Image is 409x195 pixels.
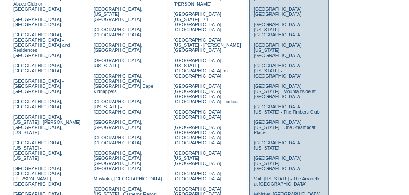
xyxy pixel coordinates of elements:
a: [GEOGRAPHIC_DATA], [GEOGRAPHIC_DATA] [94,42,143,53]
a: [GEOGRAPHIC_DATA], [US_STATE] - [PERSON_NAME][GEOGRAPHIC_DATA] [174,37,241,53]
a: [GEOGRAPHIC_DATA], [GEOGRAPHIC_DATA] [174,109,223,120]
a: [GEOGRAPHIC_DATA], [US_STATE] - 71 [GEOGRAPHIC_DATA], [GEOGRAPHIC_DATA] [174,12,223,32]
a: [GEOGRAPHIC_DATA] - [GEOGRAPHIC_DATA] - [GEOGRAPHIC_DATA] [13,78,64,94]
a: [GEOGRAPHIC_DATA], [GEOGRAPHIC_DATA] [13,63,62,73]
a: [GEOGRAPHIC_DATA], [US_STATE] - [GEOGRAPHIC_DATA] [254,63,303,78]
a: [GEOGRAPHIC_DATA], [US_STATE] - [GEOGRAPHIC_DATA] [254,156,303,171]
a: [GEOGRAPHIC_DATA], [GEOGRAPHIC_DATA] [94,135,143,145]
a: [GEOGRAPHIC_DATA], [US_STATE] - [GEOGRAPHIC_DATA] [254,22,303,37]
a: [GEOGRAPHIC_DATA], [US_STATE] - [GEOGRAPHIC_DATA] [174,150,223,166]
a: [GEOGRAPHIC_DATA], [GEOGRAPHIC_DATA] [254,6,303,17]
a: [GEOGRAPHIC_DATA], [GEOGRAPHIC_DATA] [13,17,62,27]
a: Vail, [US_STATE] - The Arrabelle at [GEOGRAPHIC_DATA] [254,176,320,186]
a: [GEOGRAPHIC_DATA], [GEOGRAPHIC_DATA] [13,99,62,109]
a: [GEOGRAPHIC_DATA], [US_STATE] - One Steamboat Place [254,120,316,135]
a: [GEOGRAPHIC_DATA], [US_STATE] - [GEOGRAPHIC_DATA] on [GEOGRAPHIC_DATA] [174,58,228,78]
a: [GEOGRAPHIC_DATA], [US_STATE] - [GEOGRAPHIC_DATA], [US_STATE] [13,140,62,161]
a: [GEOGRAPHIC_DATA], [US_STATE] [254,140,303,150]
a: [GEOGRAPHIC_DATA], [GEOGRAPHIC_DATA] - [GEOGRAPHIC_DATA], [GEOGRAPHIC_DATA] Exotica [174,84,238,104]
a: [GEOGRAPHIC_DATA], [US_STATE] - Mountainside at [GEOGRAPHIC_DATA] [254,84,316,99]
a: [GEOGRAPHIC_DATA] - [GEOGRAPHIC_DATA][PERSON_NAME], [GEOGRAPHIC_DATA] [13,166,64,186]
a: [GEOGRAPHIC_DATA], [US_STATE] [94,58,143,68]
a: [GEOGRAPHIC_DATA], [US_STATE] - [GEOGRAPHIC_DATA] [94,99,143,114]
a: [GEOGRAPHIC_DATA], [GEOGRAPHIC_DATA] - [GEOGRAPHIC_DATA] Cape Kidnappers [94,73,153,94]
a: [GEOGRAPHIC_DATA], [GEOGRAPHIC_DATA] - [GEOGRAPHIC_DATA] [GEOGRAPHIC_DATA] [174,125,224,145]
a: [GEOGRAPHIC_DATA], [GEOGRAPHIC_DATA] [174,171,223,181]
a: [GEOGRAPHIC_DATA], [GEOGRAPHIC_DATA] [94,120,143,130]
a: [GEOGRAPHIC_DATA], [US_STATE] - The Timbers Club [254,104,320,114]
a: Muskoka, [GEOGRAPHIC_DATA] [94,176,162,181]
a: [GEOGRAPHIC_DATA], [GEOGRAPHIC_DATA] - [GEOGRAPHIC_DATA] and Residences [GEOGRAPHIC_DATA] [13,32,70,58]
a: [GEOGRAPHIC_DATA], [US_STATE] - [GEOGRAPHIC_DATA] [254,42,303,58]
a: [GEOGRAPHIC_DATA], [GEOGRAPHIC_DATA] [94,27,143,37]
a: [GEOGRAPHIC_DATA], [GEOGRAPHIC_DATA] - [GEOGRAPHIC_DATA] [GEOGRAPHIC_DATA] [94,150,144,171]
a: [GEOGRAPHIC_DATA], [US_STATE] - [GEOGRAPHIC_DATA] [94,6,143,22]
a: [GEOGRAPHIC_DATA], [US_STATE] - [PERSON_NAME][GEOGRAPHIC_DATA], [US_STATE] [13,114,81,135]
